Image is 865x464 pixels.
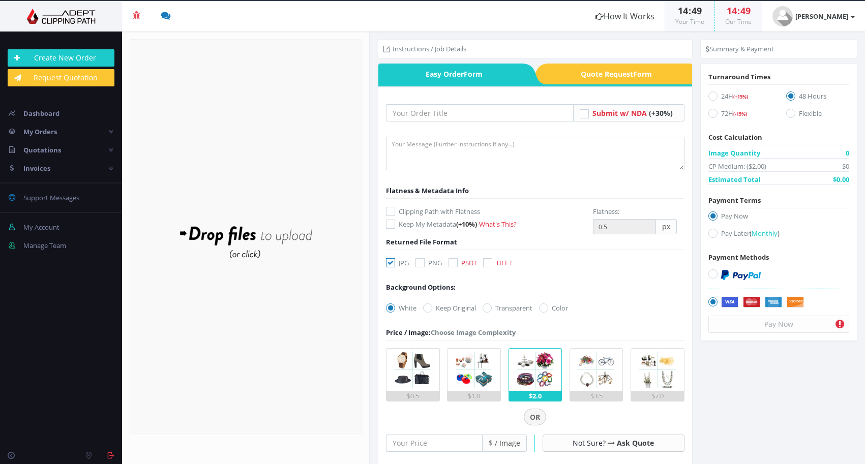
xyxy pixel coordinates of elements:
div: $2.0 [509,391,562,401]
img: 2.png [453,349,495,391]
span: : [737,5,740,17]
span: 49 [740,5,751,17]
small: Our Time [725,17,752,26]
span: Dashboard [23,109,59,118]
span: 14 [678,5,688,17]
span: My Orders [23,127,57,136]
input: Your Price [386,435,483,452]
span: Turnaround Times [708,72,770,81]
span: (+10%) [456,220,477,229]
img: 1.png [392,349,434,391]
img: user_default.jpg [772,6,793,26]
a: (-15%) [733,109,747,118]
div: Background Options: [386,282,456,292]
span: (+30%) [649,108,673,118]
small: Your Time [675,17,704,26]
span: OR [524,409,546,426]
label: White [386,303,416,313]
span: Monthly [752,229,778,238]
span: Flatness & Metadata Info [386,186,469,195]
label: Color [539,303,568,313]
label: 48 Hours [786,91,849,105]
label: 24H [708,91,771,105]
a: Create New Order [8,49,114,67]
label: Transparent [483,303,532,313]
i: Form [633,69,652,79]
img: 4.png [575,349,617,391]
span: Easy Order [378,64,523,84]
div: $0.5 [386,391,439,401]
span: $0 [842,161,849,171]
span: TIFF ! [496,258,512,267]
span: Payment Terms [708,196,761,205]
img: PayPal [721,270,761,280]
a: What's This? [479,220,517,229]
div: Choose Image Complexity [386,327,516,337]
li: Summary & Payment [706,44,774,54]
span: (-15%) [733,111,747,117]
span: Manage Team [23,241,66,250]
label: Pay Now [708,211,849,225]
a: (Monthly) [750,229,780,238]
div: $3.5 [570,391,623,401]
a: Quote RequestForm [548,64,693,84]
img: 3.png [514,349,556,391]
span: Image Quantity [708,148,760,158]
input: Your Order Title [386,104,574,121]
span: Quote Request [548,64,693,84]
a: [PERSON_NAME] [762,1,865,32]
span: px [656,219,677,234]
i: Form [464,69,483,79]
span: Estimated Total [708,174,761,184]
label: Keep Original [423,303,476,313]
span: 49 [692,5,702,17]
span: Cost Calculation [708,133,762,142]
span: $ / Image [483,435,527,452]
div: $1.0 [448,391,500,401]
label: PNG [415,258,442,268]
label: Pay Later [708,228,849,242]
span: Price / Image: [386,328,431,337]
img: Adept Graphics [8,9,114,24]
span: Payment Methods [708,253,769,262]
a: How It Works [585,1,665,32]
label: Flatness: [593,206,619,216]
label: Keep My Metadata - [386,219,585,229]
span: (+15%) [733,94,748,100]
span: PSD ! [461,258,476,267]
label: 72H [708,108,771,122]
span: Not Sure? [573,438,606,448]
label: Clipping Path with Flatness [386,206,585,216]
span: Submit w/ NDA [592,108,647,118]
img: Securely by Stripe [721,297,804,308]
div: $7.0 [631,391,684,401]
a: Easy OrderForm [378,64,523,84]
span: 14 [727,5,737,17]
img: 5.png [636,349,678,391]
span: CP Medium: ($2.00) [708,161,766,171]
a: Submit w/ NDA (+30%) [592,108,673,118]
span: $0.00 [833,174,849,184]
span: Quotations [23,145,61,154]
span: My Account [23,223,59,232]
label: Flexible [786,108,849,122]
span: Support Messages [23,193,79,202]
a: (+15%) [733,91,748,101]
a: Request Quotation [8,69,114,86]
span: Invoices [23,164,50,173]
span: 0 [846,148,849,158]
label: JPG [386,258,409,268]
span: Returned File Format [386,237,457,246]
a: Ask Quote [617,438,654,448]
span: : [688,5,692,17]
strong: [PERSON_NAME] [795,12,848,21]
li: Instructions / Job Details [383,44,466,54]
